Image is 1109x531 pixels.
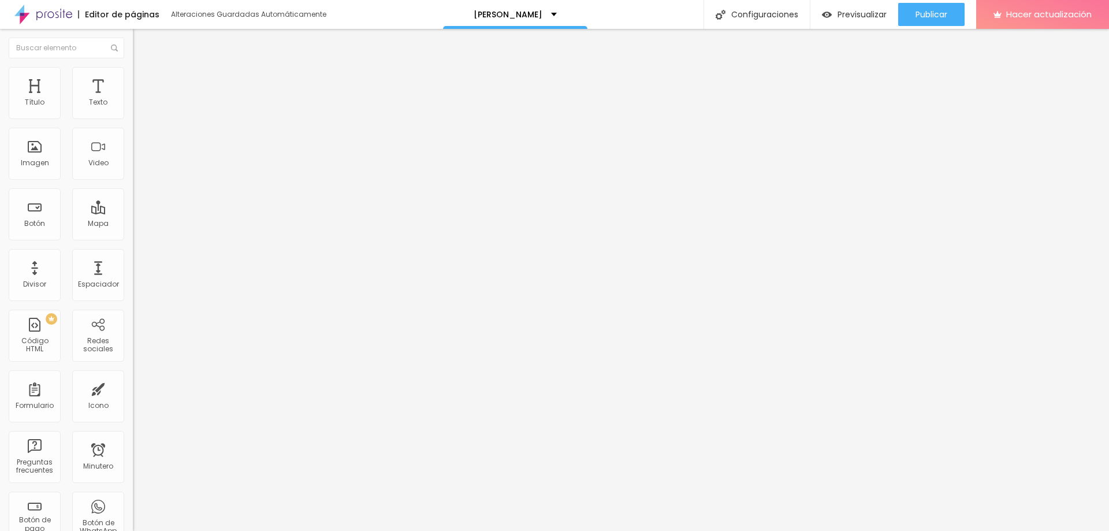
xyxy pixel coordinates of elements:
[21,336,49,354] font: Código HTML
[898,3,965,26] button: Publicar
[88,158,109,168] font: Video
[24,218,45,228] font: Botón
[111,44,118,51] img: Icono
[171,9,326,19] font: Alteraciones Guardadas Automáticamente
[88,218,109,228] font: Mapa
[25,97,44,107] font: Título
[83,336,113,354] font: Redes sociales
[21,158,49,168] font: Imagen
[810,3,898,26] button: Previsualizar
[716,10,725,20] img: Icono
[85,9,159,20] font: Editor de páginas
[474,9,542,20] font: [PERSON_NAME]
[9,38,124,58] input: Buscar elemento
[838,9,887,20] font: Previsualizar
[78,279,119,289] font: Espaciador
[83,461,113,471] font: Minutero
[133,29,1109,531] iframe: Editor
[89,97,107,107] font: Texto
[1006,8,1092,20] font: Hacer actualización
[822,10,832,20] img: view-1.svg
[916,9,947,20] font: Publicar
[88,400,109,410] font: Icono
[731,9,798,20] font: Configuraciones
[16,457,53,475] font: Preguntas frecuentes
[16,400,54,410] font: Formulario
[23,279,46,289] font: Divisor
